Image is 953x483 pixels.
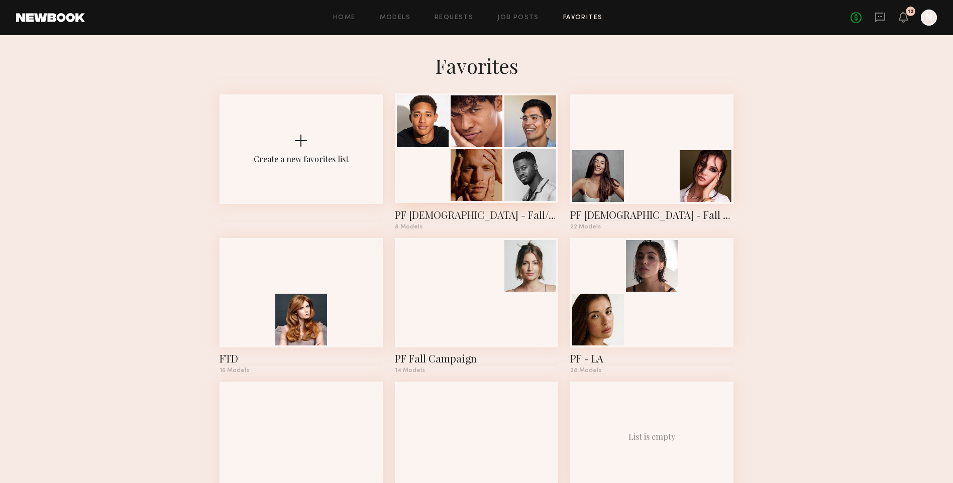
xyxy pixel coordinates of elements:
[570,208,733,222] div: PF Females - Fall / Winter
[220,368,383,374] div: 16 Models
[435,15,473,21] a: Requests
[395,94,558,230] a: PF [DEMOGRAPHIC_DATA] - Fall/Winter8 Models
[395,351,558,366] div: PF Fall Campaign
[220,94,383,238] button: Create a new favorites list
[220,351,383,366] div: FTD
[395,368,558,374] div: 14 Models
[497,15,539,21] a: Job Posts
[570,94,733,230] a: PF [DEMOGRAPHIC_DATA] - Fall / Winter22 Models
[333,15,356,21] a: Home
[921,10,937,26] a: N
[395,238,558,374] a: PF Fall Campaign14 Models
[220,238,383,374] a: FTD16 Models
[908,9,914,15] div: 12
[395,224,558,230] div: 8 Models
[254,154,349,164] div: Create a new favorites list
[570,224,733,230] div: 22 Models
[380,15,410,21] a: Models
[570,238,733,374] a: PF - LA28 Models
[570,351,733,366] div: PF - LA
[563,15,603,21] a: Favorites
[570,368,733,374] div: 28 Models
[395,208,558,222] div: PF Males - Fall/Winter
[628,431,676,442] div: List is empty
